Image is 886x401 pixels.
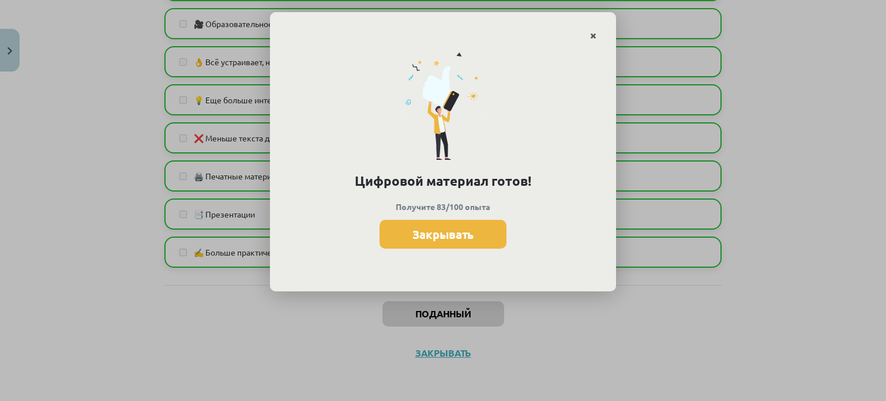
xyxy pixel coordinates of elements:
[380,220,506,249] button: Закрывать
[412,227,474,242] font: Закрывать
[396,201,490,212] font: Получите 83/100 опыта
[355,173,531,189] font: Цифровой материал готов!
[405,52,481,160] img: success-icon-e2ee861cc3ce991dfb3b709ea9283d231f19f378d338a287524d9bff8e3ce7a5.svg
[583,25,603,47] a: Закрывать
